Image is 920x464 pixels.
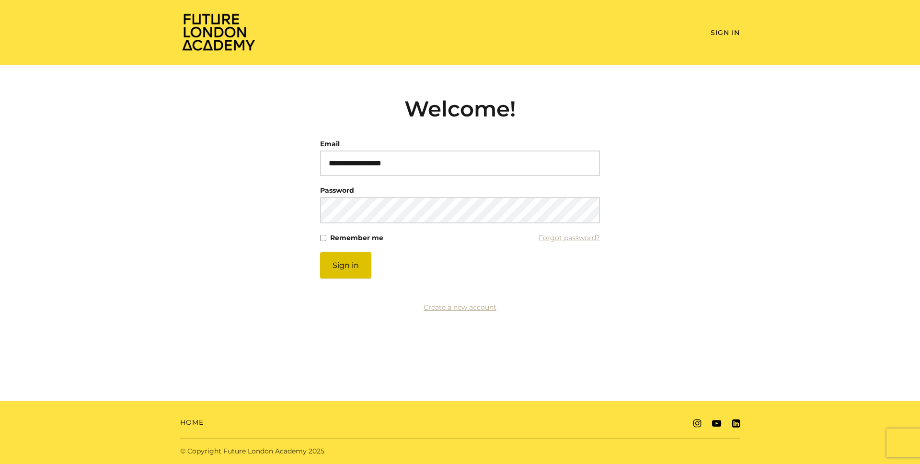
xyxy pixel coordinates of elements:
[180,418,204,428] a: Home
[172,446,460,456] div: © Copyright Future London Academy 2025
[320,137,340,151] label: Email
[320,252,371,278] button: Sign in
[180,12,257,51] img: Home Page
[320,184,354,197] label: Password
[320,96,600,122] h2: Welcome!
[424,303,496,312] a: Create a new account
[330,231,383,244] label: Remember me
[711,28,740,37] a: Sign In
[539,231,600,244] a: Forgot password?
